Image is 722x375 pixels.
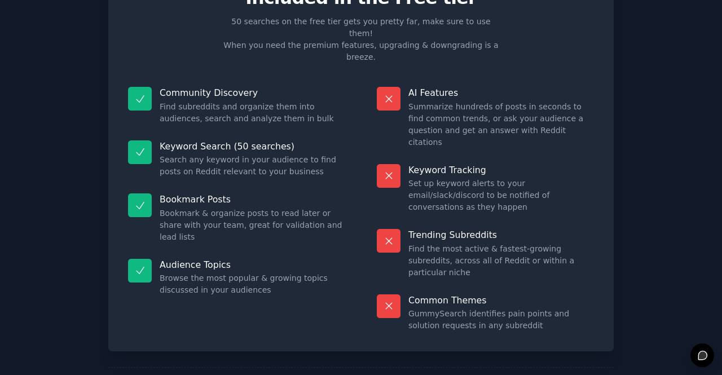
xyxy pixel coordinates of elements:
p: Keyword Tracking [408,164,594,176]
p: Bookmark Posts [160,193,345,205]
p: AI Features [408,87,594,99]
dd: Find the most active & fastest-growing subreddits, across all of Reddit or within a particular niche [408,243,594,279]
p: Common Themes [408,294,594,306]
dd: Set up keyword alerts to your email/slack/discord to be notified of conversations as they happen [408,178,594,213]
dd: Summarize hundreds of posts in seconds to find common trends, or ask your audience a question and... [408,101,594,148]
p: 50 searches on the free tier gets you pretty far, make sure to use them! When you need the premiu... [219,16,503,63]
dd: Bookmark & organize posts to read later or share with your team, great for validation and lead lists [160,208,345,243]
p: Trending Subreddits [408,229,594,241]
dd: GummySearch identifies pain points and solution requests in any subreddit [408,308,594,332]
dd: Find subreddits and organize them into audiences, search and analyze them in bulk [160,101,345,125]
p: Community Discovery [160,87,345,99]
p: Keyword Search (50 searches) [160,140,345,152]
dd: Search any keyword in your audience to find posts on Reddit relevant to your business [160,154,345,178]
p: Audience Topics [160,259,345,271]
dd: Browse the most popular & growing topics discussed in your audiences [160,272,345,296]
